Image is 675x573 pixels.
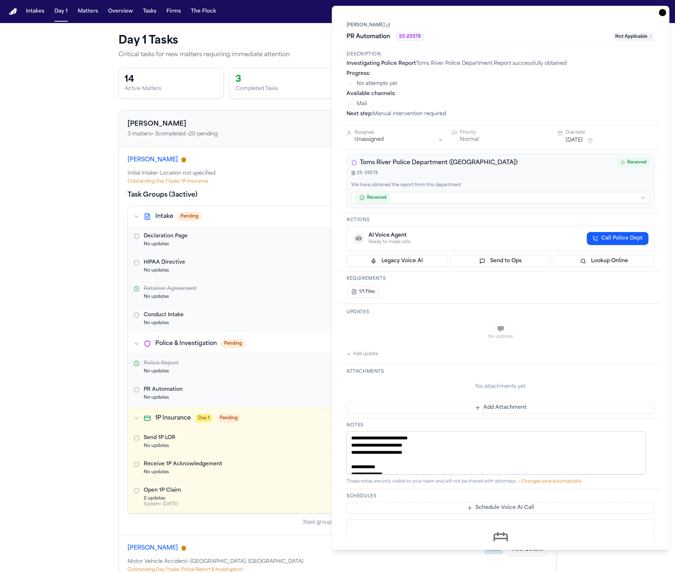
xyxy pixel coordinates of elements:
button: Open task: Conduct Intake [128,306,547,332]
button: Call Police Dept [587,232,648,245]
h3: Actions [347,217,654,223]
span: Toms River Police Department ([GEOGRAPHIC_DATA]) [360,158,518,167]
div: Last updated by System [144,501,518,507]
button: Police & InvestigationPending(1/2) [128,333,547,354]
div: HIPAA Directive [144,259,518,266]
strong: Available channels: [347,91,396,97]
span: Received [617,158,650,166]
li: No attempts yet [354,80,654,88]
button: Schedule Voice AI Call [347,502,654,514]
button: Intakes [23,5,47,18]
button: Open task: PR Automation [128,380,547,406]
button: Tasks [140,5,159,18]
button: Open task: Receive 1P Acknowledgement [128,455,547,481]
div: 2 updates [144,496,518,501]
span: Day 1 [195,414,213,422]
button: Legacy Voice AI [347,255,447,267]
div: Toms River Police Department ([GEOGRAPHIC_DATA]) [351,158,518,167]
span: Pending [217,414,241,422]
h3: Requirements [347,276,654,282]
button: Open task: Open 1P Claim [128,481,547,513]
strong: Next step: [347,111,373,117]
div: No updates [144,268,518,273]
div: Priority [460,130,549,135]
button: Overview [105,5,136,18]
img: Finch Logo [9,8,17,15]
div: No updates [144,469,518,475]
div: Conduct Intake [144,312,518,319]
div: No updates [144,395,518,400]
div: Due date [566,130,654,135]
div: No updates [144,241,518,247]
div: Active Matters [125,85,218,93]
span: 25-25579 [396,33,424,41]
h3: Schedules [347,493,654,499]
h2: Task Groups ( 3 active) [128,190,197,200]
button: Open task: Send 1P LOR [128,429,547,455]
button: The Flock [188,5,219,18]
div: No updates [144,294,511,300]
button: Matters [75,5,101,18]
p: Toms River Police Department Report successfully obtained [347,60,654,67]
div: No updates [144,320,518,326]
div: No updates [144,443,518,449]
div: No updates [144,368,511,374]
div: Ready to make calls [368,239,411,245]
div: PR Automation [144,386,518,393]
button: [PERSON_NAME] [128,156,178,164]
button: Add update [347,350,378,358]
h1: PR Automation [344,31,393,42]
p: 3 matters • 3 completed • 20 pending [128,131,218,138]
span: Received [355,194,390,202]
button: 1P InsuranceDay 1Pending(0/3) [128,408,547,428]
div: Completed Tasks [236,85,328,93]
span: Police & Investigation [155,339,217,348]
h3: Updates [347,309,654,315]
span: Intake [155,212,173,221]
h3: [PERSON_NAME] [128,119,218,129]
span: 1/1 Files [359,289,375,295]
div: These notes are only visible to your team and will not be shared with attorneys. [347,479,654,484]
button: Received [351,192,650,203]
button: Firms [164,5,184,18]
div: Retainer Agreement [144,285,511,292]
button: Open task: Retainer Agreement [128,279,547,306]
button: Add Attachment [347,402,654,413]
span: Pending [178,212,201,221]
button: IntakePending(1/4) [128,206,547,227]
p: Initial Intake • Location not specified [128,170,547,177]
h3: Notes [347,422,654,428]
span: Pending [221,339,245,348]
span: 1P Insurance [155,414,191,422]
div: No attachments yet [347,383,654,390]
span: • Changes save automatically [518,479,582,484]
a: Home [9,8,17,15]
button: Normal [460,136,479,143]
p: We have obtained the report from this department [351,182,650,189]
button: Day 1 [52,5,71,18]
span: Call Police Dept [601,235,643,242]
div: Open 1P Claim [144,487,518,494]
span: 🤖 [356,235,362,242]
p: Outstanding Day 1 tasks: Police Report & Investigation [128,567,547,573]
button: [DATE] [566,137,583,144]
button: Lookup Online [554,255,654,267]
p: Manual intervention required [347,111,654,118]
button: Open task: Police Report [128,354,547,380]
div: Police Report [144,360,511,367]
div: Send 1P LOR [144,434,518,442]
p: Outstanding Day 1 tasks: 1P Insurance [128,179,547,184]
button: 1/1 Files [348,286,378,297]
button: Send to Ops [450,255,551,267]
button: Open task: HIPAA Directive [128,253,547,279]
button: Snooze task [586,136,594,145]
li: Mail [354,100,654,108]
span: 25-25579 [357,170,378,176]
h3: Attachments [347,369,654,375]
